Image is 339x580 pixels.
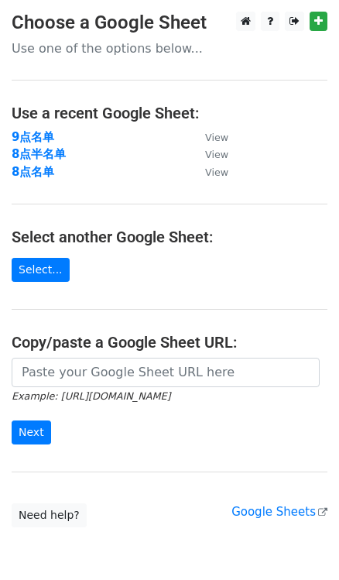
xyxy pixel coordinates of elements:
h4: Copy/paste a Google Sheet URL: [12,333,327,352]
input: Paste your Google Sheet URL here [12,358,320,387]
h4: Select another Google Sheet: [12,228,327,246]
a: View [190,147,228,161]
a: View [190,130,228,144]
small: View [205,149,228,160]
h3: Choose a Google Sheet [12,12,327,34]
a: Need help? [12,503,87,527]
small: View [205,166,228,178]
input: Next [12,420,51,444]
a: 8点名单 [12,165,54,179]
a: Google Sheets [231,505,327,519]
small: View [205,132,228,143]
h4: Use a recent Google Sheet: [12,104,327,122]
iframe: Chat Widget [262,506,339,580]
p: Use one of the options below... [12,40,327,57]
small: Example: [URL][DOMAIN_NAME] [12,390,170,402]
a: Select... [12,258,70,282]
a: 8点半名单 [12,147,66,161]
a: View [190,165,228,179]
a: 9点名单 [12,130,54,144]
